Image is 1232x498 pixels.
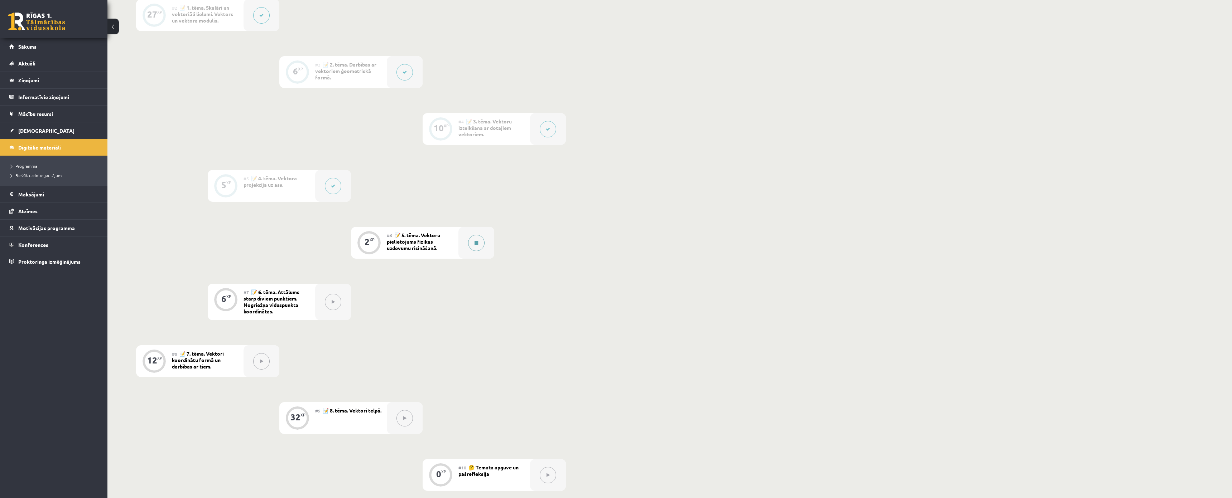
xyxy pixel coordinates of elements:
[11,163,100,169] a: Programma
[221,182,226,188] div: 5
[315,61,376,80] span: 📝 2. tēma. Darbības ar vektoriem ģeometriskā formā.
[458,464,519,477] span: 🤔 Temata apguve un pašrefleksija
[172,351,177,357] span: #8
[436,471,441,477] div: 0
[11,163,37,169] span: Programma
[9,220,98,236] a: Motivācijas programma
[458,465,466,470] span: #10
[387,232,440,251] span: 📝 5. tēma. Vektoru pielietojums fizikas uzdevumu risināšanā.
[9,106,98,122] a: Mācību resursi
[226,294,231,298] div: XP
[458,119,464,125] span: #4
[18,208,38,214] span: Atzīmes
[18,127,74,134] span: [DEMOGRAPHIC_DATA]
[9,236,98,253] a: Konferences
[226,181,231,185] div: XP
[147,11,157,18] div: 27
[18,225,75,231] span: Motivācijas programma
[298,67,303,71] div: XP
[300,413,305,417] div: XP
[18,241,48,248] span: Konferences
[157,10,162,14] div: XP
[18,144,61,151] span: Digitālie materiāli
[18,186,98,202] legend: Maksājumi
[458,118,512,137] span: 📝 3. tēma. Vektoru izteikšana ar dotajiem vektoriem.
[18,89,98,105] legend: Informatīvie ziņojumi
[9,253,98,270] a: Proktoringa izmēģinājums
[315,62,321,68] span: #3
[172,350,224,370] span: 📝 7. tēma. Vektori koordinātu formā un darbības ar tiem.
[9,38,98,55] a: Sākums
[365,239,370,245] div: 2
[387,233,392,238] span: #6
[18,60,35,67] span: Aktuāli
[221,296,226,302] div: 6
[9,203,98,219] a: Atzīmes
[370,238,375,241] div: XP
[172,4,233,24] span: 📝 1. tēma. Skalāri un vektoriāli lielumi. Vektors un vektora modulis.
[11,172,63,178] span: Biežāk uzdotie jautājumi
[8,13,65,30] a: Rīgas 1. Tālmācības vidusskola
[444,124,449,128] div: XP
[244,289,299,314] span: 📝 6. tēma. Attālums starp diviem punktiem. Nogriežņa viduspunkta koordinātas.
[434,125,444,131] div: 10
[157,356,162,360] div: XP
[323,407,381,414] span: 📝 8. tēma. Vektori telpā.
[244,176,249,181] span: #5
[18,258,81,265] span: Proktoringa izmēģinājums
[9,122,98,139] a: [DEMOGRAPHIC_DATA]
[315,408,321,414] span: #9
[9,139,98,156] a: Digitālie materiāli
[244,289,249,295] span: #7
[290,414,300,420] div: 32
[11,172,100,179] a: Biežāk uzdotie jautājumi
[172,5,177,11] span: #2
[244,175,297,188] span: 📝 4. tēma. Vektora projekcija uz ass.
[18,111,53,117] span: Mācību resursi
[9,55,98,72] a: Aktuāli
[9,186,98,202] a: Maksājumi
[9,89,98,105] a: Informatīvie ziņojumi
[18,72,98,88] legend: Ziņojumi
[18,43,37,50] span: Sākums
[9,72,98,88] a: Ziņojumi
[293,68,298,74] div: 6
[147,357,157,363] div: 12
[441,470,446,474] div: XP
